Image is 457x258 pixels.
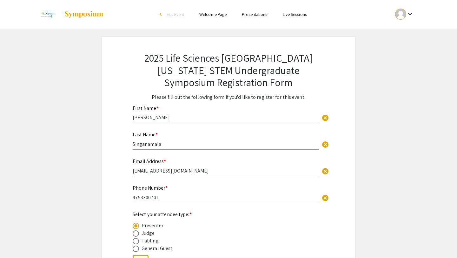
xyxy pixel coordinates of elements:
[160,12,163,16] div: arrow_back_ios
[199,11,227,17] a: Welcome Page
[133,185,168,191] mat-label: Phone Number
[64,10,104,18] img: Symposium by ForagerOne
[321,114,329,122] span: cancel
[321,167,329,175] span: cancel
[133,167,319,174] input: Type Here
[319,191,332,204] button: Clear
[319,164,332,177] button: Clear
[142,229,155,237] div: Judge
[167,11,184,17] span: Exit Event
[319,111,332,124] button: Clear
[406,10,414,18] mat-icon: Expand account dropdown
[36,6,58,22] img: 2025 Life Sciences South Florida STEM Undergraduate Symposium
[133,141,319,147] input: Type Here
[321,194,329,202] span: cancel
[133,194,319,201] input: Type Here
[142,237,159,245] div: Tabling
[133,211,192,218] mat-label: Select your attendee type:
[36,6,104,22] a: 2025 Life Sciences South Florida STEM Undergraduate Symposium
[142,222,163,229] div: Presenter
[242,11,267,17] a: Presentations
[319,138,332,151] button: Clear
[133,52,324,88] h2: 2025 Life Sciences [GEOGRAPHIC_DATA][US_STATE] STEM Undergraduate Symposium Registration Form
[388,7,421,21] button: Expand account dropdown
[133,93,324,101] p: Please fill out the following form if you'd like to register for this event.
[283,11,307,17] a: Live Sessions
[133,105,158,112] mat-label: First Name
[321,141,329,148] span: cancel
[133,131,158,138] mat-label: Last Name
[5,229,27,253] iframe: Chat
[142,245,172,252] div: General Guest
[133,158,166,165] mat-label: Email Address
[133,114,319,121] input: Type Here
